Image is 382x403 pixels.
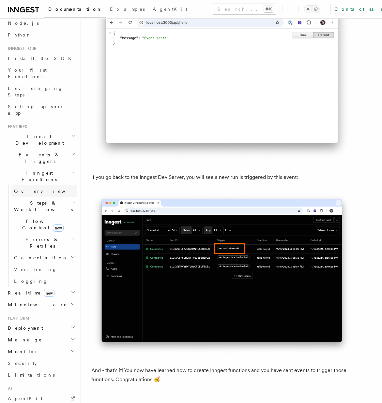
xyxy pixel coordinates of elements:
a: Security [5,357,77,369]
button: Flow Controlnew [11,215,77,234]
a: Limitations [5,369,77,381]
span: Local Development [5,133,71,146]
kbd: ⌘K [264,6,273,12]
span: Leveraging Steps [8,86,63,97]
span: Inngest tour [5,46,37,51]
button: Toggle dark mode [304,5,320,13]
span: Cancellation [11,254,68,261]
span: Your first Functions [8,67,47,79]
div: Inngest Functions [5,185,77,287]
button: Monitor [5,346,77,357]
span: Features [5,124,27,129]
button: Cancellation [11,252,77,264]
button: Middleware [5,299,77,310]
span: Realtime [5,290,54,296]
span: Flow Control [11,218,72,231]
span: Monitor [5,348,38,355]
span: Platform [5,316,29,321]
button: Errors & Retries [11,234,77,252]
a: AgentKit [149,2,191,18]
span: Errors & Retries [11,236,71,249]
a: Python [5,29,77,41]
a: Setting up your app [5,101,77,119]
span: Install the SDK [8,56,75,61]
span: Events & Triggers [5,151,71,165]
button: Local Development [5,131,77,149]
button: Steps & Workflows [11,197,77,215]
a: Examples [106,2,149,18]
span: Documentation [48,7,102,12]
span: Limitations [8,372,55,378]
a: Documentation [44,2,106,18]
img: Inngest Dev Server web interface's runs tab with a third run triggered by the 'test/hello.world' ... [91,192,352,356]
span: new [53,224,64,232]
span: Examples [110,7,145,12]
span: Security [8,361,37,366]
a: Install the SDK [5,52,77,64]
button: Manage [5,334,77,346]
a: Versioning [11,264,77,275]
span: Steps & Workflows [11,200,73,213]
span: Middleware [5,301,67,308]
span: Logging [14,279,48,284]
span: Versioning [14,267,57,272]
span: new [44,290,54,297]
a: Leveraging Steps [5,82,77,101]
span: AgentKit [8,396,42,401]
span: Deployment [5,325,43,331]
a: Logging [11,275,77,287]
span: AgentKit [153,7,187,12]
span: Inngest Functions [5,170,70,183]
button: Events & Triggers [5,149,77,167]
button: Search...⌘K [212,4,277,14]
button: Inngest Functions [5,167,77,185]
p: If you go back to the Inngest Dev Server, you will see a new run is triggered by this event: [91,173,352,182]
span: Setting up your app [8,104,64,116]
span: Node.js [8,21,39,26]
span: AI [5,386,12,391]
p: And - that's it! You now have learned how to create Inngest functions and you have sent events to... [91,366,352,384]
button: Realtimenew [5,287,77,299]
a: Overview [11,185,77,197]
a: Node.js [5,17,77,29]
button: Deployment [5,322,77,334]
span: Overview [14,189,81,194]
span: Python [8,32,32,37]
a: Your first Functions [5,64,77,82]
span: Manage [5,337,42,343]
